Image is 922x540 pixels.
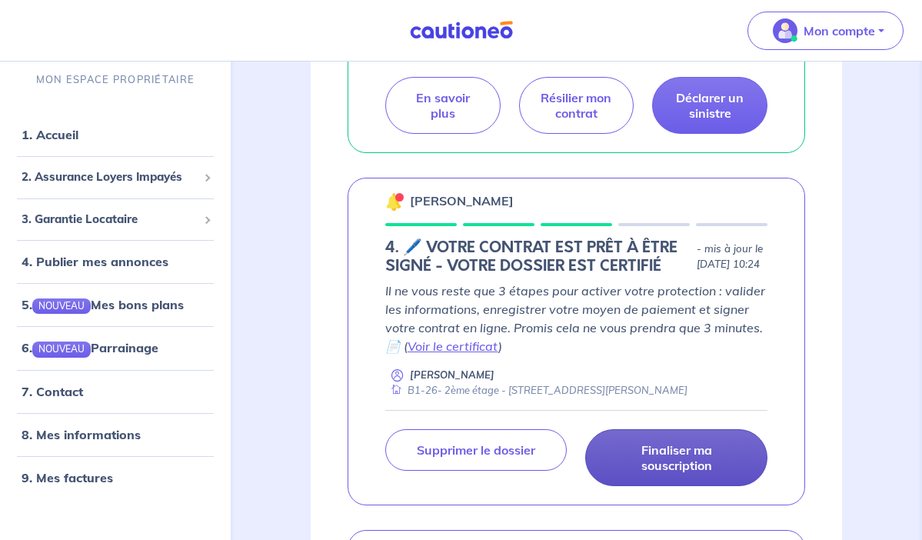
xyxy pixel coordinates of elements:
[671,90,748,121] p: Déclarer un sinistre
[585,429,767,486] a: Finaliser ma souscription
[6,462,225,493] div: 9. Mes factures
[538,90,615,121] p: Résilier mon contrat
[22,470,113,485] a: 9. Mes factures
[408,338,498,354] a: Voir le certificat
[22,384,83,399] a: 7. Contact
[6,376,225,407] div: 7. Contact
[385,192,404,211] img: 🔔
[22,297,184,312] a: 5.NOUVEAUMes bons plans
[417,442,535,458] p: Supprimer le dossier
[604,442,748,473] p: Finaliser ma souscription
[6,205,225,235] div: 3. Garantie Locataire
[404,90,481,121] p: En savoir plus
[22,341,158,356] a: 6.NOUVEAUParrainage
[385,282,767,355] p: Il ne vous reste que 3 étapes pour activer votre protection : valider les informations, enregistr...
[22,427,141,442] a: 8. Mes informations
[385,77,501,134] a: En savoir plus
[6,333,225,364] div: 6.NOUVEAUParrainage
[747,12,904,50] button: illu_account_valid_menu.svgMon compte
[385,238,767,275] div: state: CONTRACT-INFO-IN-PROGRESS, Context: NEW,CHOOSE-CERTIFICATE,ALONE,LESSOR-DOCUMENTS
[804,22,875,40] p: Mon compte
[6,162,225,192] div: 2. Assurance Loyers Impayés
[519,77,634,134] a: Résilier mon contrat
[22,211,198,228] span: 3. Garantie Locataire
[410,368,494,382] p: [PERSON_NAME]
[385,429,568,471] a: Supprimer le dossier
[22,254,168,269] a: 4. Publier mes annonces
[773,18,797,43] img: illu_account_valid_menu.svg
[652,77,767,134] a: Déclarer un sinistre
[36,72,195,87] p: MON ESPACE PROPRIÉTAIRE
[22,168,198,186] span: 2. Assurance Loyers Impayés
[410,192,514,210] p: [PERSON_NAME]
[6,419,225,450] div: 8. Mes informations
[6,246,225,277] div: 4. Publier mes annonces
[6,119,225,150] div: 1. Accueil
[385,238,691,275] h5: 4. 🖊️ VOTRE CONTRAT EST PRÊT À ÊTRE SIGNÉ - VOTRE DOSSIER EST CERTIFIÉ
[6,289,225,320] div: 5.NOUVEAUMes bons plans
[22,127,78,142] a: 1. Accueil
[697,242,767,272] p: - mis à jour le [DATE] 10:24
[385,383,687,398] div: B1-26- 2ème étage - [STREET_ADDRESS][PERSON_NAME]
[404,21,519,40] img: Cautioneo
